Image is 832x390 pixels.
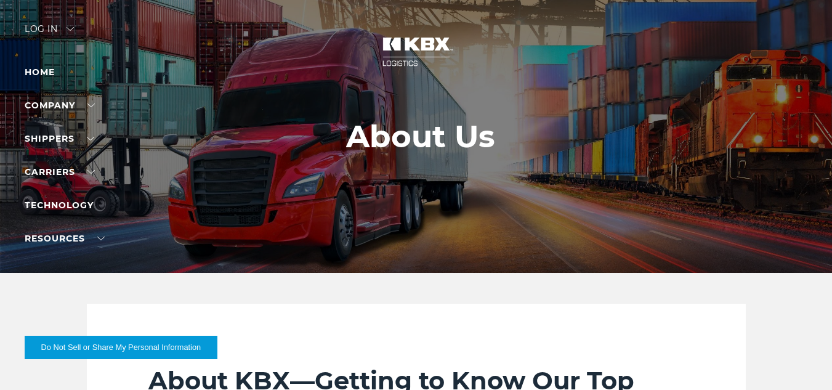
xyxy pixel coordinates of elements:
[25,67,55,78] a: Home
[25,100,95,111] a: Company
[25,25,74,43] div: Log in
[25,166,95,177] a: Carriers
[67,27,74,31] img: arrow
[770,331,832,390] iframe: Chat Widget
[25,233,105,244] a: RESOURCES
[346,119,495,155] h1: About Us
[25,336,217,359] button: Do Not Sell or Share My Personal Information
[25,200,94,211] a: Technology
[370,25,462,79] img: kbx logo
[25,133,94,144] a: SHIPPERS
